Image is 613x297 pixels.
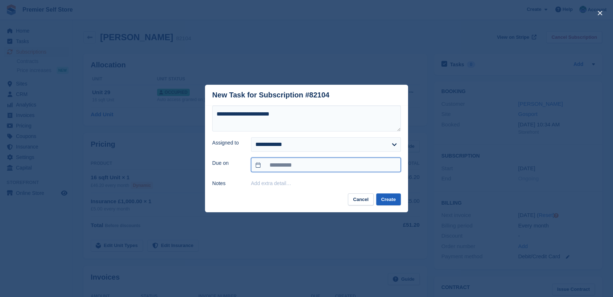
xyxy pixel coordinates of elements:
label: Due on [212,159,242,167]
label: Assigned to [212,139,242,147]
label: Notes [212,180,242,187]
div: New Task for Subscription #82104 [212,91,329,99]
button: close [594,7,606,19]
button: Cancel [348,193,374,205]
button: Add extra detail… [251,180,291,186]
button: Create [376,193,401,205]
